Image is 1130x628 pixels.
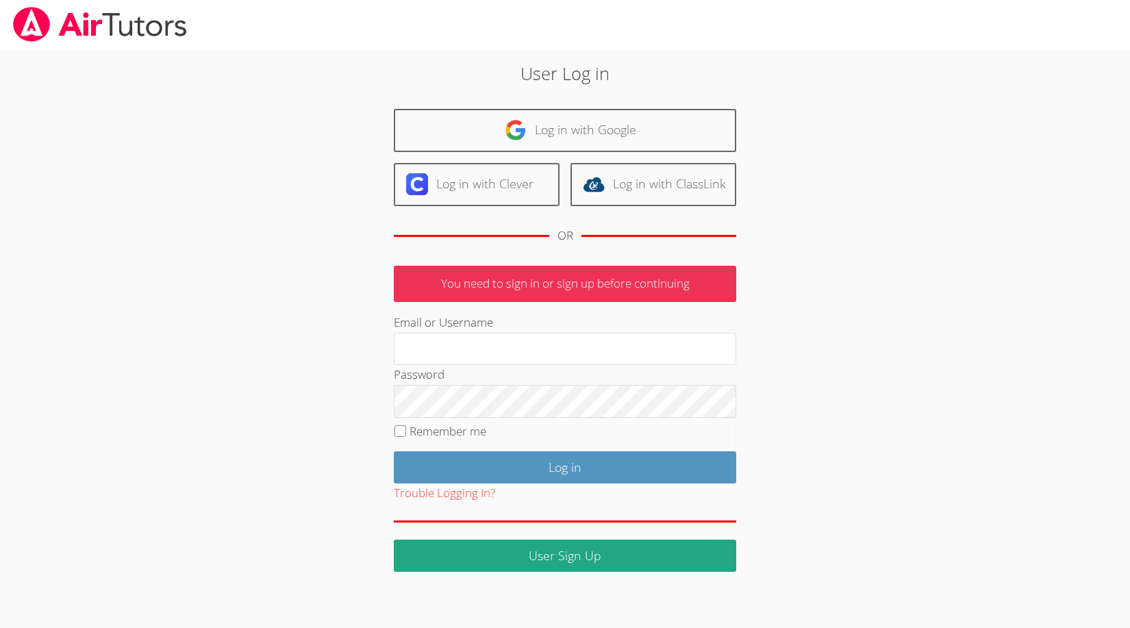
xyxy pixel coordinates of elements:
label: Remember me [410,423,486,439]
a: Log in with Google [394,109,736,152]
label: Email or Username [394,314,493,330]
a: Log in with ClassLink [570,163,736,206]
a: Log in with Clever [394,163,560,206]
div: OR [557,226,573,246]
label: Password [394,366,444,382]
p: You need to sign in or sign up before continuing [394,266,736,302]
img: airtutors_banner-c4298cdbf04f3fff15de1276eac7730deb9818008684d7c2e4769d2f7ddbe033.png [12,7,188,42]
input: Log in [394,451,736,483]
button: Trouble Logging In? [394,483,495,503]
h2: User Log in [260,60,870,86]
a: User Sign Up [394,540,736,572]
img: clever-logo-6eab21bc6e7a338710f1a6ff85c0baf02591cd810cc4098c63d3a4b26e2feb20.svg [406,173,428,195]
img: google-logo-50288ca7cdecda66e5e0955fdab243c47b7ad437acaf1139b6f446037453330a.svg [505,119,527,141]
img: classlink-logo-d6bb404cc1216ec64c9a2012d9dc4662098be43eaf13dc465df04b49fa7ab582.svg [583,173,605,195]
